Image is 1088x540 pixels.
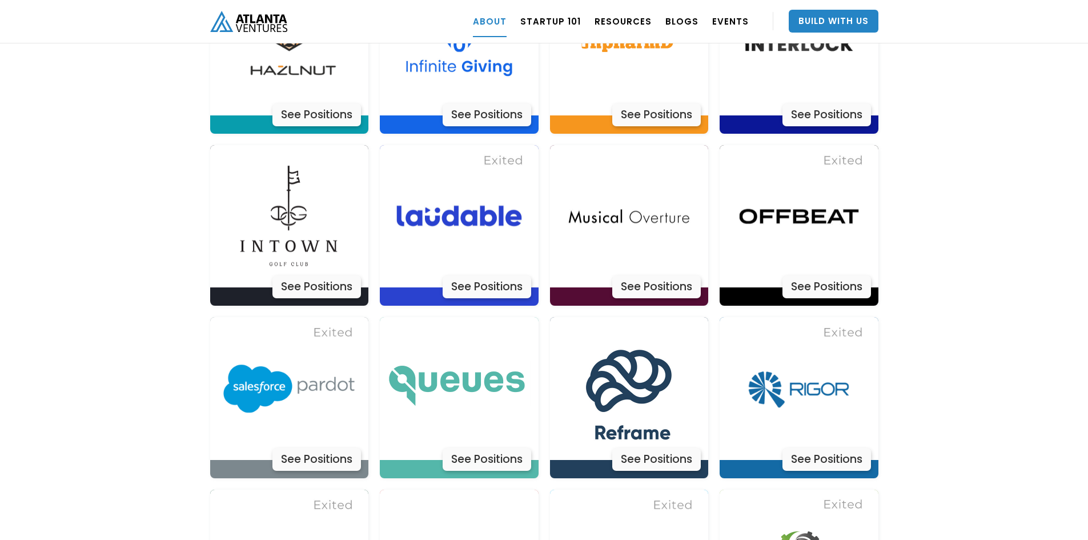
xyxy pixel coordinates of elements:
[557,145,700,288] img: Actively Learn
[557,317,700,460] img: Actively Learn
[443,448,531,471] div: See Positions
[550,145,709,306] a: Actively LearnSee Positions
[272,275,361,298] div: See Positions
[665,5,698,37] a: BLOGS
[380,145,539,306] a: Actively LearnSee Positions
[782,103,871,126] div: See Positions
[789,10,878,33] a: Build With Us
[612,448,701,471] div: See Positions
[272,103,361,126] div: See Positions
[595,5,652,37] a: RESOURCES
[210,317,369,478] a: Actively LearnSee Positions
[550,317,709,478] a: Actively LearnSee Positions
[520,5,581,37] a: Startup 101
[218,317,360,460] img: Actively Learn
[473,5,507,37] a: ABOUT
[210,145,369,306] a: Actively LearnSee Positions
[380,317,539,478] a: Actively LearnSee Positions
[612,103,701,126] div: See Positions
[728,145,870,288] img: Actively Learn
[720,145,878,306] a: Actively LearnSee Positions
[728,317,870,460] img: Actively Learn
[720,317,878,478] a: Actively LearnSee Positions
[712,5,749,37] a: EVENTS
[443,275,531,298] div: See Positions
[218,145,360,288] img: Actively Learn
[782,275,871,298] div: See Positions
[272,448,361,471] div: See Positions
[612,275,701,298] div: See Positions
[443,103,531,126] div: See Positions
[388,317,531,460] img: Actively Learn
[388,145,531,288] img: Actively Learn
[782,448,871,471] div: See Positions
